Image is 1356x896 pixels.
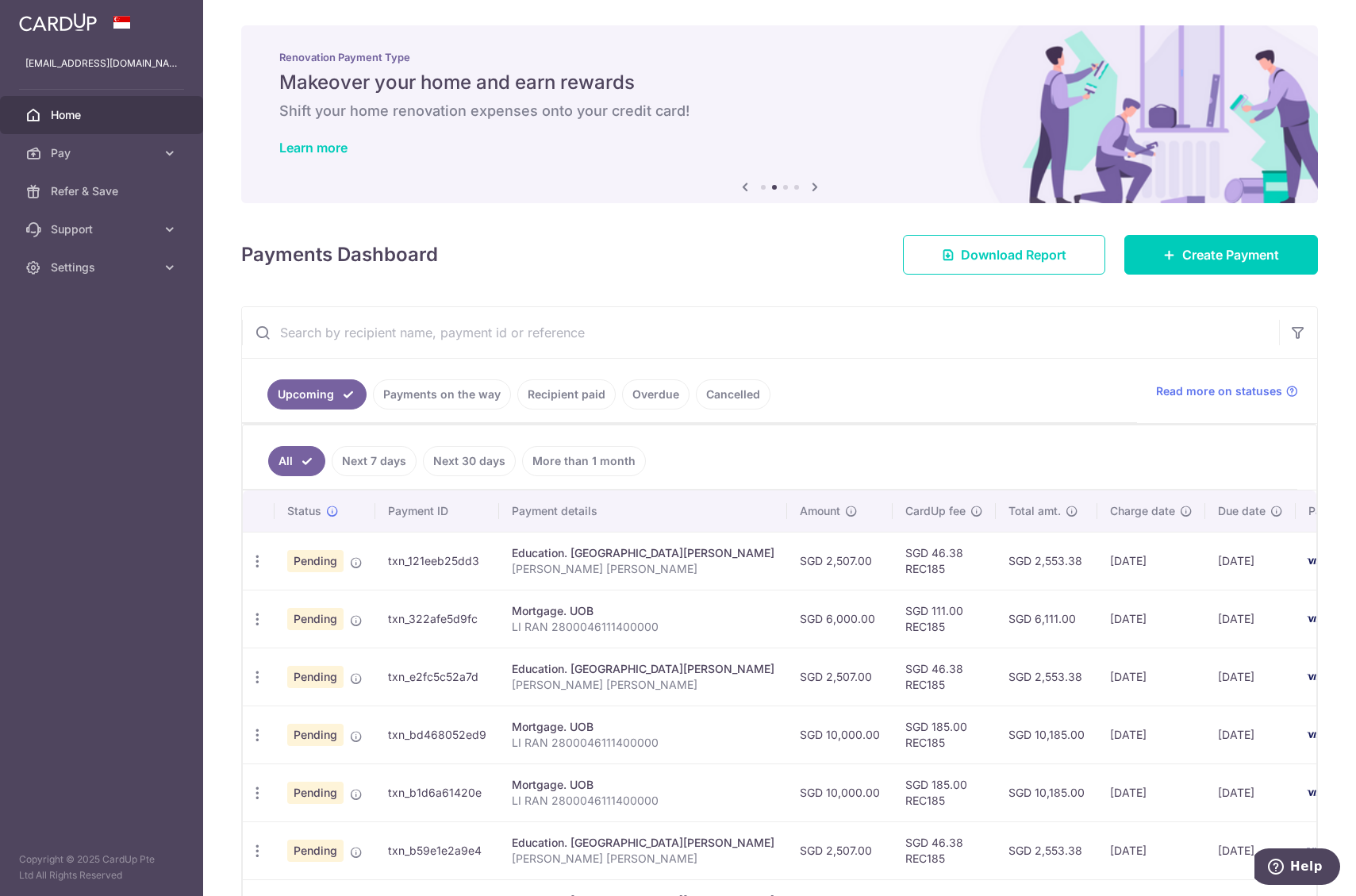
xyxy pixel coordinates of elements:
p: [PERSON_NAME] [PERSON_NAME] [512,851,774,867]
p: [PERSON_NAME] [PERSON_NAME] [512,677,774,693]
td: txn_322afe5d9fc [375,590,499,648]
td: txn_e2fc5c52a7d [375,648,499,706]
span: CardUp fee [905,503,966,519]
span: Pending [287,666,344,688]
span: Read more on statuses [1156,383,1282,399]
td: SGD 2,553.38 [996,821,1097,879]
td: SGD 6,111.00 [996,590,1097,648]
td: [DATE] [1205,706,1296,763]
span: Charge date [1110,503,1175,519]
span: Pending [287,608,344,630]
p: LI RAN 2800046111400000 [512,793,774,809]
th: Payment ID [375,490,499,532]
td: [DATE] [1097,590,1205,648]
td: [DATE] [1097,648,1205,706]
td: SGD 185.00 REC185 [893,706,996,763]
img: Renovation banner [241,25,1318,203]
td: SGD 2,507.00 [787,821,893,879]
span: Total amt. [1008,503,1061,519]
img: Bank Card [1300,552,1332,571]
span: Due date [1218,503,1266,519]
iframe: Opens a widget where you can find more information [1254,848,1340,888]
td: [DATE] [1205,763,1296,821]
td: SGD 10,000.00 [787,763,893,821]
div: Education. [GEOGRAPHIC_DATA][PERSON_NAME] [512,545,774,561]
a: More than 1 month [522,446,646,476]
td: txn_b1d6a61420e [375,763,499,821]
td: SGD 185.00 REC185 [893,763,996,821]
span: Pay [51,145,156,161]
a: Next 7 days [332,446,417,476]
span: Pending [287,782,344,804]
td: txn_121eeb25dd3 [375,532,499,590]
span: Pending [287,550,344,572]
td: [DATE] [1097,821,1205,879]
div: Education. [GEOGRAPHIC_DATA][PERSON_NAME] [512,661,774,677]
a: Download Report [903,235,1105,275]
td: SGD 2,553.38 [996,532,1097,590]
img: Bank Card [1300,725,1332,744]
td: [DATE] [1097,763,1205,821]
td: SGD 46.38 REC185 [893,648,996,706]
img: Bank Card [1300,783,1332,802]
td: SGD 46.38 REC185 [893,532,996,590]
img: CardUp [19,13,97,32]
h5: Makeover your home and earn rewards [279,70,1280,95]
p: LI RAN 2800046111400000 [512,619,774,635]
td: SGD 10,185.00 [996,706,1097,763]
h6: Shift your home renovation expenses onto your credit card! [279,102,1280,121]
a: Recipient paid [517,379,616,410]
div: Mortgage. UOB [512,719,774,735]
span: Pending [287,840,344,862]
div: Mortgage. UOB [512,603,774,619]
img: Bank Card [1300,610,1332,629]
td: [DATE] [1205,648,1296,706]
a: Upcoming [267,379,367,410]
h4: Payments Dashboard [241,240,438,269]
a: Read more on statuses [1156,383,1298,399]
div: Education. [GEOGRAPHIC_DATA][PERSON_NAME] [512,835,774,851]
td: SGD 10,000.00 [787,706,893,763]
span: Refer & Save [51,183,156,199]
a: Payments on the way [373,379,511,410]
td: [DATE] [1205,821,1296,879]
td: SGD 2,507.00 [787,532,893,590]
td: SGD 2,553.38 [996,648,1097,706]
a: All [268,446,325,476]
img: Bank Card [1300,667,1332,686]
td: txn_bd468052ed9 [375,706,499,763]
span: Pending [287,724,344,746]
a: Cancelled [696,379,770,410]
a: Learn more [279,140,348,156]
span: Status [287,503,321,519]
span: Settings [51,260,156,275]
a: Overdue [622,379,690,410]
td: [DATE] [1205,532,1296,590]
a: Create Payment [1124,235,1318,275]
td: SGD 6,000.00 [787,590,893,648]
span: Download Report [961,245,1066,264]
p: LI RAN 2800046111400000 [512,735,774,751]
p: Renovation Payment Type [279,51,1280,63]
p: [EMAIL_ADDRESS][DOMAIN_NAME] [25,56,178,71]
span: Home [51,107,156,123]
td: [DATE] [1097,532,1205,590]
th: Payment details [499,490,787,532]
span: Support [51,221,156,237]
td: [DATE] [1097,706,1205,763]
input: Search by recipient name, payment id or reference [242,307,1279,358]
span: Amount [800,503,840,519]
td: SGD 10,185.00 [996,763,1097,821]
div: Mortgage. UOB [512,777,774,793]
img: Bank Card [1300,841,1332,860]
td: txn_b59e1e2a9e4 [375,821,499,879]
td: SGD 111.00 REC185 [893,590,996,648]
p: [PERSON_NAME] [PERSON_NAME] [512,561,774,577]
td: SGD 2,507.00 [787,648,893,706]
td: SGD 46.38 REC185 [893,821,996,879]
span: Create Payment [1182,245,1279,264]
a: Next 30 days [423,446,516,476]
td: [DATE] [1205,590,1296,648]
